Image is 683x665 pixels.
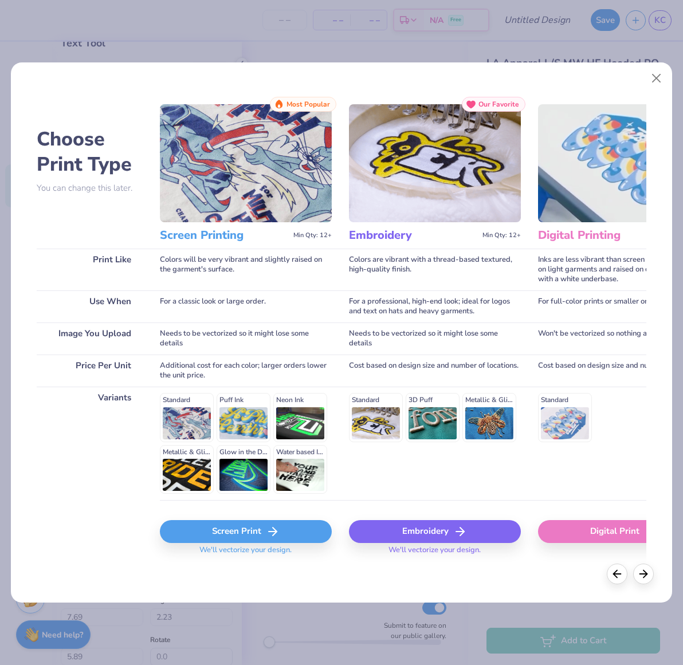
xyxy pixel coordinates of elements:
div: Image You Upload [37,322,143,355]
h3: Screen Printing [160,228,289,243]
p: You can change this later. [37,183,143,193]
div: For a classic look or large order. [160,290,332,322]
img: Screen Printing [160,104,332,222]
img: Embroidery [349,104,521,222]
div: Needs to be vectorized so it might lose some details [349,322,521,355]
div: Print Like [37,249,143,290]
div: Variants [37,387,143,500]
span: Our Favorite [478,100,519,108]
h2: Choose Print Type [37,127,143,177]
div: Cost based on design size and number of locations. [349,355,521,387]
div: Screen Print [160,520,332,543]
div: Needs to be vectorized so it might lose some details [160,322,332,355]
div: Use When [37,290,143,322]
div: Embroidery [349,520,521,543]
span: Most Popular [286,100,330,108]
div: Additional cost for each color; larger orders lower the unit price. [160,355,332,387]
div: Price Per Unit [37,355,143,387]
div: Colors will be very vibrant and slightly raised on the garment's surface. [160,249,332,290]
span: We'll vectorize your design. [195,545,296,562]
span: Min Qty: 12+ [293,231,332,239]
h3: Digital Printing [538,228,667,243]
div: Colors are vibrant with a thread-based textured, high-quality finish. [349,249,521,290]
h3: Embroidery [349,228,478,243]
span: We'll vectorize your design. [384,545,485,562]
div: For a professional, high-end look; ideal for logos and text on hats and heavy garments. [349,290,521,322]
button: Close [646,68,668,89]
span: Min Qty: 12+ [482,231,521,239]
